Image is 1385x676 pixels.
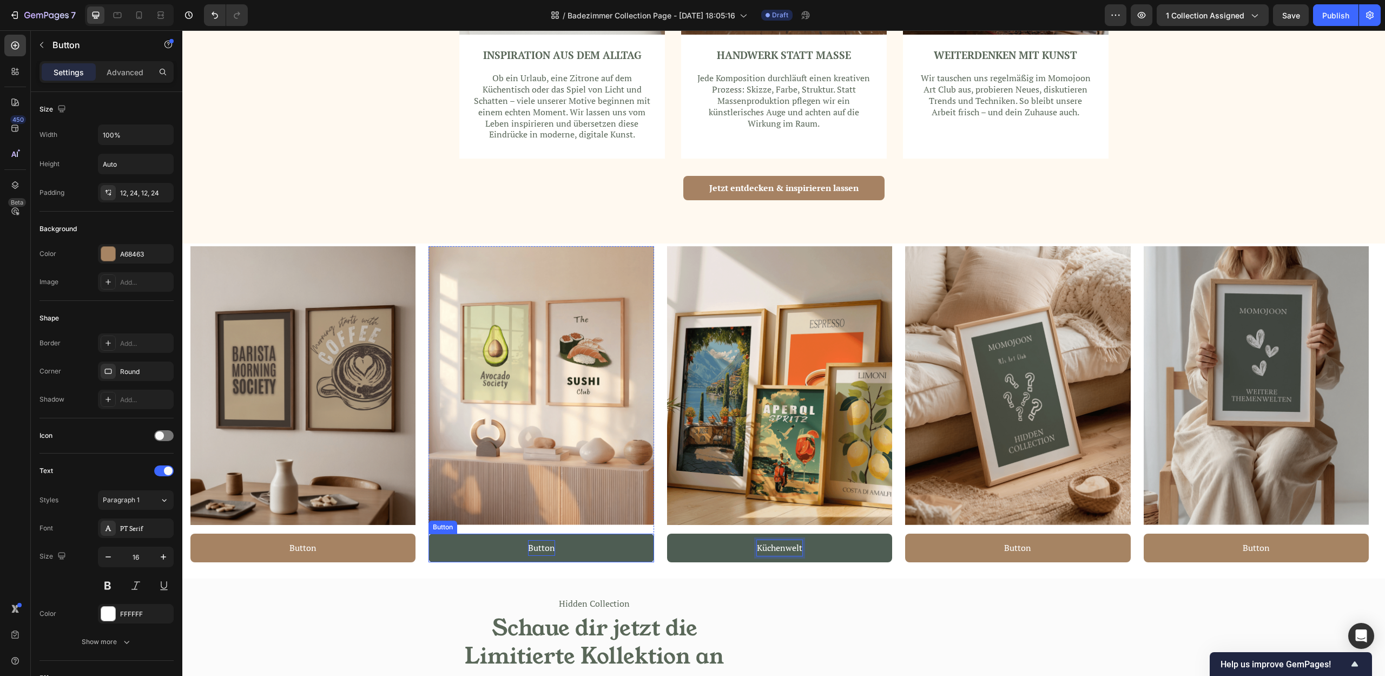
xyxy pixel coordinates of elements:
p: Wir tauschen uns regelmäßig im Momojoon Art Club aus, probieren Neues, diskutieren Trends und Tec... [735,42,912,87]
a: Image Title [246,216,471,495]
div: Open Intercom Messenger [1348,623,1374,649]
img: Alt Image [961,216,1186,495]
span: Badezimmer Collection Page - [DATE] 18:05:16 [568,10,735,21]
img: Alt Image [485,216,710,495]
span: / [563,10,565,21]
p: Ob ein Urlaub, eine Zitrone auf dem Küchentisch oder das Spiel von Licht und Schatten – viele uns... [291,42,469,110]
a: Image Title [723,216,948,495]
div: Rich Text Editor. Editing area: main [575,510,620,526]
span: Help us improve GemPages! [1221,659,1348,670]
button: 1 collection assigned [1157,4,1269,26]
div: Color [39,249,56,259]
div: Undo/Redo [204,4,248,26]
strong: WEITERDENKEN MIT KUNST [751,18,895,31]
button: Save [1273,4,1309,26]
div: A68463 [120,250,171,259]
div: Round [120,367,171,377]
p: Jede Komposition durchläuft einen kreativen Prozess: Skizze, Farbe, Struktur. Statt Massenprodukt... [513,42,690,99]
button: Paragraph 1 [98,490,174,510]
p: Button [107,510,134,526]
p: Settings [54,67,84,78]
div: Shadow [39,395,64,404]
div: Image [39,277,58,287]
strong: Jetzt entdecken & inspirieren lassen [527,152,676,163]
div: 450 [10,115,26,124]
p: Button [52,38,144,51]
div: Styles [39,495,58,505]
div: Padding [39,188,64,198]
div: Publish [1322,10,1349,21]
p: Küchenwelt [575,510,620,526]
div: Beta [8,198,26,207]
p: Hidden Collection [278,567,546,580]
div: Add... [120,278,171,287]
div: PT Serif [120,524,171,534]
h2: Schaue dir jetzt die Limitierte Kollektion an [277,583,548,641]
div: Shape [39,313,59,323]
div: Size [39,102,68,117]
div: 12, 24, 12, 24 [120,188,171,198]
div: Width [39,130,57,140]
button: <p>Button</p> [723,503,948,532]
div: Border [39,338,61,348]
div: FFFFFF [120,609,171,619]
button: <p>Button</p> [246,503,471,532]
img: Alt Image [8,216,233,495]
p: Advanced [107,67,143,78]
input: Auto [98,125,173,145]
strong: HANDWERK STATT MASSE [535,18,669,31]
span: 1 collection assigned [1166,10,1244,21]
a: Image Title [961,216,1186,495]
div: Button [248,492,273,502]
div: Icon [39,431,52,441]
button: <p>Küchenwelt</p> [485,503,710,532]
button: <p><strong>Jetzt entdecken &amp; inspirieren lassen</strong></p> [501,146,702,170]
input: Auto [98,154,173,174]
button: Show survey - Help us improve GemPages! [1221,658,1361,671]
span: Draft [772,10,788,20]
p: Button [1060,510,1087,526]
div: Corner [39,366,61,376]
button: 7 [4,4,81,26]
button: <p>Button</p> [8,503,233,532]
div: Add... [120,395,171,405]
button: <p>Button</p> [961,503,1186,532]
button: Show more [39,632,174,652]
span: Save [1282,11,1300,20]
a: Image Title [8,216,233,495]
div: Height [39,159,60,169]
div: Show more [82,636,132,647]
div: Add... [120,339,171,349]
button: Publish [1313,4,1358,26]
img: Alt Image [246,216,471,495]
div: Text [39,466,53,476]
img: Alt Image [723,216,948,495]
iframe: Design area [182,30,1385,676]
span: Paragraph 1 [103,495,140,505]
div: Font [39,523,53,533]
div: Color [39,609,56,619]
div: Size [39,549,68,564]
p: Button [346,510,373,526]
a: Image Title [485,216,710,495]
div: Background [39,224,77,234]
p: 7 [71,9,76,22]
p: Button [822,510,849,526]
